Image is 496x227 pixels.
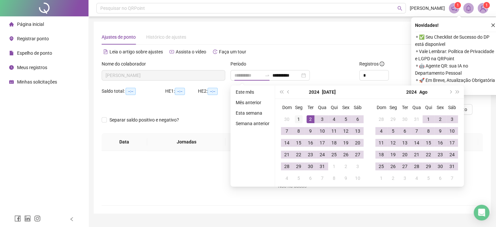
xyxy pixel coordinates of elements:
div: 20 [354,139,362,147]
td: 2024-07-25 [328,149,340,161]
div: 2 [307,115,314,123]
button: super-next-year [454,85,461,99]
span: 1 [486,3,488,8]
span: Minhas solicitações [17,79,57,85]
span: notification [451,5,457,11]
td: 2024-09-03 [399,172,411,184]
th: Dom [281,102,293,113]
td: 2024-07-30 [305,161,316,172]
td: 2024-08-10 [446,125,458,137]
div: 3 [318,115,326,123]
td: 2024-08-22 [423,149,434,161]
div: 7 [318,174,326,182]
div: 3 [448,115,456,123]
div: 23 [436,151,444,159]
div: 11 [330,127,338,135]
td: 2024-09-06 [434,172,446,184]
td: 2024-07-24 [316,149,328,161]
div: 3 [401,174,409,182]
div: 3 [354,162,362,170]
span: --:-- [175,88,185,95]
div: 6 [307,174,314,182]
td: 2024-08-07 [411,125,423,137]
th: Qua [316,102,328,113]
td: 2024-08-27 [399,161,411,172]
div: 5 [295,174,303,182]
td: 2024-08-04 [281,172,293,184]
label: Período [230,60,250,67]
td: 2024-08-03 [446,113,458,125]
button: month panel [419,85,427,99]
td: 2024-08-02 [434,113,446,125]
td: 2024-08-05 [293,172,305,184]
button: next-year [446,85,454,99]
td: 2024-07-31 [411,113,423,125]
div: 17 [448,139,456,147]
div: 21 [413,151,421,159]
div: 30 [283,115,291,123]
div: 19 [389,151,397,159]
td: 2024-08-25 [375,161,387,172]
td: 2024-07-11 [328,125,340,137]
td: 2024-09-05 [423,172,434,184]
div: 14 [283,139,291,147]
div: 21 [283,151,291,159]
td: 2024-07-02 [305,113,316,125]
div: 29 [389,115,397,123]
span: history [213,49,217,54]
th: Jornadas [147,133,226,151]
div: 7 [413,127,421,135]
div: 5 [389,127,397,135]
td: 2024-07-17 [316,137,328,149]
span: Página inicial [17,22,44,27]
div: 30 [401,115,409,123]
td: 2024-08-07 [316,172,328,184]
div: 14 [413,139,421,147]
div: 31 [413,115,421,123]
td: 2024-07-29 [293,161,305,172]
div: 18 [377,151,385,159]
th: Seg [293,102,305,113]
span: home [9,22,14,27]
th: Sáb [446,102,458,113]
td: 2024-08-16 [434,137,446,149]
td: 2024-07-18 [328,137,340,149]
span: search [397,6,402,11]
td: 2024-08-14 [411,137,423,149]
div: 4 [377,127,385,135]
div: 24 [318,151,326,159]
td: 2024-08-17 [446,137,458,149]
td: 2024-07-13 [352,125,364,137]
span: left [69,217,74,221]
span: --:-- [208,88,218,95]
span: Registros [359,60,384,67]
td: 2024-07-01 [293,113,305,125]
div: 19 [342,139,350,147]
span: linkedin [24,215,31,222]
button: year panel [309,85,319,99]
td: 2024-08-10 [352,172,364,184]
td: 2024-07-21 [281,149,293,161]
div: 10 [354,174,362,182]
div: 9 [307,127,314,135]
td: 2024-07-15 [293,137,305,149]
th: Qui [423,102,434,113]
td: 2024-07-31 [316,161,328,172]
td: 2024-08-30 [434,161,446,172]
div: 2 [342,162,350,170]
li: Esta semana [233,109,272,117]
td: 2024-09-02 [387,172,399,184]
span: Assista o vídeo [176,49,206,54]
div: 2 [436,115,444,123]
div: 28 [413,162,421,170]
th: Seg [387,102,399,113]
div: 16 [436,139,444,147]
td: 2024-08-18 [375,149,387,161]
td: 2024-07-29 [387,113,399,125]
td: 2024-08-28 [411,161,423,172]
div: 2 [389,174,397,182]
td: 2024-07-28 [281,161,293,172]
div: 13 [401,139,409,147]
td: 2024-08-31 [446,161,458,172]
div: 6 [436,174,444,182]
